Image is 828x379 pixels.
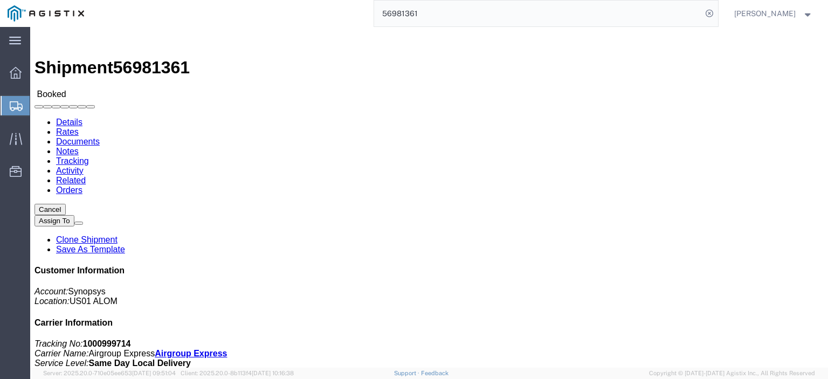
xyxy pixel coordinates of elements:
[252,370,294,376] span: [DATE] 10:16:38
[734,8,796,19] span: Mansi Somaiya
[43,370,176,376] span: Server: 2025.20.0-710e05ee653
[649,369,815,378] span: Copyright © [DATE]-[DATE] Agistix Inc., All Rights Reserved
[132,370,176,376] span: [DATE] 09:51:04
[421,370,448,376] a: Feedback
[30,27,828,368] iframe: FS Legacy Container
[374,1,702,26] input: Search for shipment number, reference number
[8,5,84,22] img: logo
[394,370,421,376] a: Support
[181,370,294,376] span: Client: 2025.20.0-8b113f4
[734,7,813,20] button: [PERSON_NAME]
